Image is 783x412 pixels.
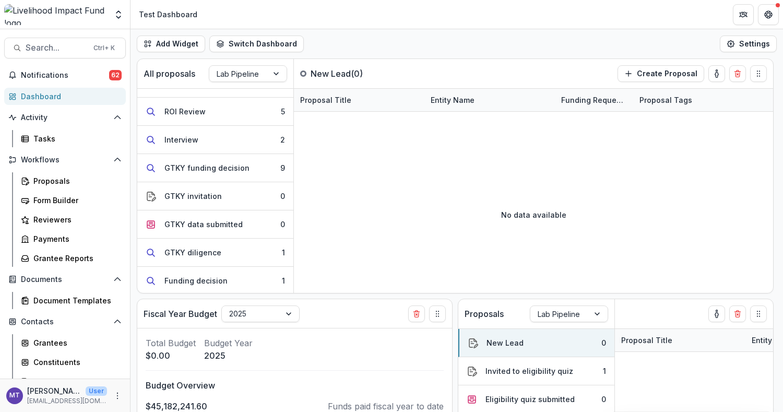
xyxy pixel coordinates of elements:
[282,275,285,286] div: 1
[33,214,117,225] div: Reviewers
[603,366,606,376] div: 1
[209,36,304,52] button: Switch Dashboard
[408,305,425,322] button: Delete card
[465,308,504,320] p: Proposals
[21,91,117,102] div: Dashboard
[485,394,575,405] div: Eligibility quiz submitted
[750,305,767,322] button: Drag
[86,386,107,396] p: User
[4,88,126,105] a: Dashboard
[615,329,745,351] div: Proposal Title
[280,134,285,145] div: 2
[758,4,779,25] button: Get Help
[27,396,107,406] p: [EMAIL_ADDRESS][DOMAIN_NAME]
[424,95,481,105] div: Entity Name
[4,151,126,168] button: Open Workflows
[17,250,126,267] a: Grantee Reports
[555,95,633,105] div: Funding Requested
[33,376,117,387] div: Communications
[17,292,126,309] a: Document Templates
[137,182,293,210] button: GTKY invitation0
[146,337,196,349] p: Total Budget
[164,191,222,202] div: GTKY invitation
[501,209,566,220] p: No data available
[485,366,573,376] div: Invited to eligibility quiz
[280,191,285,202] div: 0
[21,317,109,326] span: Contacts
[137,126,293,154] button: Interview2
[33,233,117,244] div: Payments
[137,98,293,126] button: ROI Review5
[17,192,126,209] a: Form Builder
[618,65,704,82] button: Create Proposal
[424,89,555,111] div: Entity Name
[615,335,679,346] div: Proposal Title
[164,106,206,117] div: ROI Review
[282,247,285,258] div: 1
[21,156,109,164] span: Workflows
[555,89,633,111] div: Funding Requested
[33,295,117,306] div: Document Templates
[137,267,293,295] button: Funding decision1
[9,392,20,399] div: Muthoni Thuo
[4,38,126,58] button: Search...
[633,89,764,111] div: Proposal Tags
[137,36,205,52] button: Add Widget
[708,65,725,82] button: toggle-assigned-to-me
[17,354,126,371] a: Constituents
[17,172,126,190] a: Proposals
[164,134,198,145] div: Interview
[135,7,201,22] nav: breadcrumb
[21,275,109,284] span: Documents
[458,357,614,385] button: Invited to eligibility quiz1
[21,71,109,80] span: Notifications
[601,394,606,405] div: 0
[33,253,117,264] div: Grantee Reports
[26,43,87,53] span: Search...
[111,4,126,25] button: Open entity switcher
[33,195,117,206] div: Form Builder
[294,95,358,105] div: Proposal Title
[33,337,117,348] div: Grantees
[111,390,124,402] button: More
[17,373,126,390] a: Communications
[144,308,217,320] p: Fiscal Year Budget
[109,70,122,80] span: 62
[33,133,117,144] div: Tasks
[720,36,777,52] button: Settings
[91,42,117,54] div: Ctrl + K
[601,337,606,348] div: 0
[729,65,746,82] button: Delete card
[4,313,126,330] button: Open Contacts
[4,271,126,288] button: Open Documents
[164,275,228,286] div: Funding decision
[733,4,754,25] button: Partners
[33,175,117,186] div: Proposals
[146,349,196,362] p: $0.00
[280,219,285,230] div: 0
[144,67,195,80] p: All proposals
[633,95,698,105] div: Proposal Tags
[17,334,126,351] a: Grantees
[280,162,285,173] div: 9
[17,130,126,147] a: Tasks
[4,4,107,25] img: Livelihood Impact Fund logo
[204,337,253,349] p: Budget Year
[294,89,424,111] div: Proposal Title
[311,67,389,80] p: New Lead ( 0 )
[729,305,746,322] button: Delete card
[137,210,293,239] button: GTKY data submitted0
[164,162,250,173] div: GTKY funding decision
[487,337,524,348] div: New Lead
[458,329,614,357] button: New Lead0
[33,357,117,368] div: Constituents
[429,305,446,322] button: Drag
[204,349,253,362] p: 2025
[21,113,109,122] span: Activity
[164,219,243,230] div: GTKY data submitted
[17,230,126,248] a: Payments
